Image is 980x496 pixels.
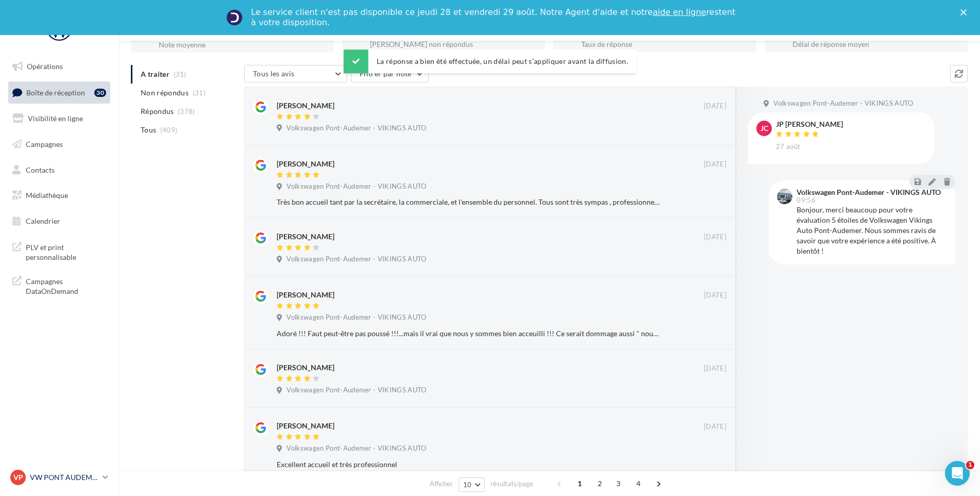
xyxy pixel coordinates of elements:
span: 1 [966,461,974,469]
span: Boîte de réception [26,88,85,96]
div: [PERSON_NAME] [277,421,334,431]
div: [PERSON_NAME] non répondus [370,41,537,48]
span: PLV et print personnalisable [26,240,106,262]
span: Volkswagen Pont-Audemer - VIKINGS AUTO [773,99,913,108]
div: Le service client n'est pas disponible ce jeudi 28 et vendredi 29 août. Notre Agent d'aide et not... [251,7,737,28]
span: Volkswagen Pont-Audemer - VIKINGS AUTO [286,444,426,453]
div: [PERSON_NAME] [277,101,334,111]
a: Campagnes DataOnDemand [6,270,112,301]
span: 1 [571,475,588,492]
span: [DATE] [704,291,726,300]
span: Tous [141,125,156,135]
span: Répondus [141,106,174,117]
span: Contacts [26,165,55,174]
div: [PERSON_NAME] [277,159,334,169]
div: Très bon accueil tant par la secrétaire, la commerciale, et l'ensemble du personnel. Tous sont tr... [277,197,660,207]
p: VW PONT AUDEMER [30,472,98,483]
button: 10 [459,477,485,492]
div: JP [PERSON_NAME] [776,121,843,128]
span: Calendrier [26,217,60,225]
span: [DATE] [704,233,726,242]
span: Volkswagen Pont-Audemer - VIKINGS AUTO [286,386,426,395]
a: VP VW PONT AUDEMER [8,468,110,487]
span: [DATE] [704,422,726,432]
span: Tous les avis [253,69,295,78]
span: 09:56 [797,197,816,204]
span: (31) [193,89,206,97]
span: Non répondus [141,88,189,98]
span: 4 [630,475,647,492]
img: Profile image for Service-Client [226,9,243,26]
span: VP [13,472,23,483]
div: Excellent accueil et très professionnel [277,459,660,470]
span: Campagnes DataOnDemand [26,274,106,296]
a: Opérations [6,56,112,77]
span: [DATE] [704,102,726,111]
iframe: Intercom live chat [945,461,970,486]
a: Campagnes [6,134,112,155]
span: JC [761,123,768,134]
span: Campagnes [26,140,63,148]
div: [PERSON_NAME] [277,232,334,242]
a: PLV et print personnalisable [6,236,112,267]
a: Contacts [6,159,112,181]
button: Tous les avis [244,65,347,82]
a: aide en ligne [653,7,706,17]
div: Bonjour, merci beaucoup pour votre évaluation 5 étoiles de Volkswagen Vikings Auto Pont-Audemer. ... [797,205,947,256]
span: (378) [178,107,195,115]
span: [DATE] [704,160,726,169]
div: Délai de réponse moyen [792,41,959,48]
div: [PERSON_NAME] [277,290,334,300]
span: Volkswagen Pont-Audemer - VIKINGS AUTO [286,313,426,322]
span: 27 août [776,142,800,152]
div: Volkswagen Pont-Audemer - VIKINGS AUTO [797,189,941,196]
span: résultats/page [491,479,533,489]
div: La réponse a bien été effectuée, un délai peut s’appliquer avant la diffusion. [344,49,636,73]
span: 10 [463,481,472,489]
span: Volkswagen Pont-Audemer - VIKINGS AUTO [286,182,426,191]
a: Médiathèque [6,185,112,206]
span: Volkswagen Pont-Audemer - VIKINGS AUTO [286,124,426,133]
div: Taux de réponse [581,41,748,48]
span: Visibilité en ligne [28,114,83,123]
span: [DATE] [704,364,726,373]
div: Fermer [960,9,971,15]
span: Afficher [430,479,453,489]
div: 30 [94,89,106,97]
span: Opérations [27,62,63,71]
span: 2 [592,475,608,492]
span: Volkswagen Pont-Audemer - VIKINGS AUTO [286,255,426,264]
a: Boîte de réception30 [6,81,112,104]
div: Adoré !!! Faut peut-être pas poussé !!!...mais il vrai que nous y sommes bien acceuilli !!! Ce se... [277,328,660,339]
a: Calendrier [6,210,112,232]
div: [PERSON_NAME] [277,362,334,373]
div: Note moyenne [159,41,326,48]
span: (409) [160,126,178,134]
span: 3 [610,475,627,492]
span: Médiathèque [26,191,68,200]
a: Visibilité en ligne [6,108,112,129]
